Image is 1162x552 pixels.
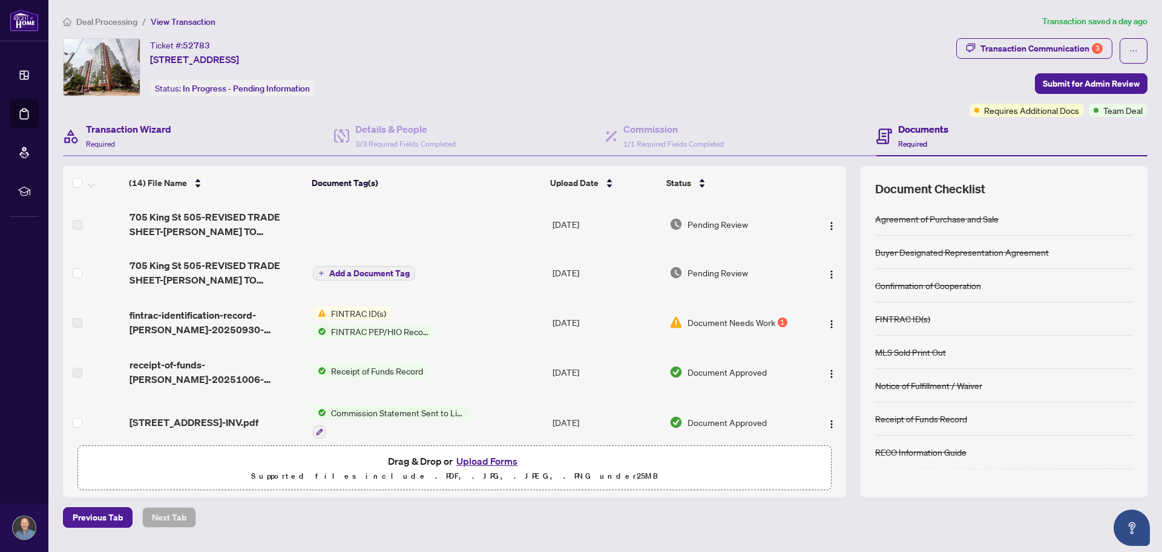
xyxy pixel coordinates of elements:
[1103,104,1143,117] span: Team Deal
[86,122,171,136] h4: Transaction Wizard
[313,265,415,281] button: Add a Document Tag
[313,307,326,320] img: Status Icon
[548,200,665,248] td: [DATE]
[150,38,210,52] div: Ticket #:
[688,218,748,231] span: Pending Review
[822,413,841,432] button: Logo
[661,166,803,200] th: Status
[313,364,326,377] img: Status Icon
[827,319,836,329] img: Logo
[898,139,927,148] span: Required
[875,379,982,392] div: Notice of Fulfillment / Waiver
[313,364,428,377] button: Status IconReceipt of Funds Record
[78,446,831,491] span: Drag & Drop orUpload FormsSupported files include .PDF, .JPG, .JPEG, .PNG under25MB
[623,139,724,148] span: 1/1 Required Fields Completed
[875,412,967,425] div: Receipt of Funds Record
[688,416,767,429] span: Document Approved
[666,176,691,190] span: Status
[151,16,215,27] span: View Transaction
[875,181,985,198] span: Document Checklist
[130,210,303,239] span: 705 King St 505-REVISED TRADE SHEET-[PERSON_NAME] TO REVIEW.pdf
[822,313,841,332] button: Logo
[86,139,115,148] span: Required
[130,415,258,430] span: [STREET_ADDRESS]-INV.pdf
[150,52,239,67] span: [STREET_ADDRESS]
[130,258,303,287] span: 705 King St 505-REVISED TRADE SHEET-[PERSON_NAME] TO REVIEW.pdf
[313,406,326,419] img: Status Icon
[318,270,324,276] span: plus
[822,214,841,234] button: Logo
[548,297,665,348] td: [DATE]
[124,166,306,200] th: (14) File Name
[150,80,315,96] div: Status:
[875,245,1049,259] div: Buyer Designated Representation Agreement
[875,212,999,225] div: Agreement of Purchase and Sale
[85,469,824,484] p: Supported files include .PDF, .JPG, .JPEG, .PNG under 25 MB
[875,345,946,359] div: MLS Sold Print Out
[669,416,683,429] img: Document Status
[355,139,456,148] span: 3/3 Required Fields Completed
[822,263,841,282] button: Logo
[313,307,438,338] button: Status IconFINTRAC ID(s)Status IconFINTRAC PEP/HIO Record
[980,39,1103,58] div: Transaction Communication
[669,218,683,231] img: Document Status
[326,325,433,338] span: FINTRAC PEP/HIO Record
[313,325,326,338] img: Status Icon
[313,266,415,281] button: Add a Document Tag
[63,507,133,528] button: Previous Tab
[875,445,967,459] div: RECO Information Guide
[329,269,410,278] span: Add a Document Tag
[130,308,303,337] span: fintrac-identification-record-[PERSON_NAME]-20250930-120137.pdf
[875,279,981,292] div: Confirmation of Cooperation
[550,176,599,190] span: Upload Date
[130,357,303,387] span: receipt-of-funds-[PERSON_NAME]-20251006-140436.pdf
[669,365,683,379] img: Document Status
[388,453,521,469] span: Drag & Drop or
[64,39,140,96] img: IMG-C12362163_1.jpg
[822,362,841,382] button: Logo
[73,508,123,527] span: Previous Tab
[548,248,665,297] td: [DATE]
[548,396,665,448] td: [DATE]
[307,166,546,200] th: Document Tag(s)
[956,38,1112,59] button: Transaction Communication3
[827,419,836,429] img: Logo
[76,16,137,27] span: Deal Processing
[13,516,36,539] img: Profile Icon
[778,318,787,327] div: 1
[355,122,456,136] h4: Details & People
[669,266,683,279] img: Document Status
[1092,43,1103,54] div: 3
[1043,74,1140,93] span: Submit for Admin Review
[984,104,1079,117] span: Requires Additional Docs
[326,307,391,320] span: FINTRAC ID(s)
[326,364,428,377] span: Receipt of Funds Record
[453,453,521,469] button: Upload Forms
[548,348,665,396] td: [DATE]
[1114,510,1150,546] button: Open asap
[898,122,948,136] h4: Documents
[183,83,310,94] span: In Progress - Pending Information
[623,122,724,136] h4: Commission
[129,176,187,190] span: (14) File Name
[142,15,146,28] li: /
[875,312,930,325] div: FINTRAC ID(s)
[183,40,210,51] span: 52783
[669,316,683,329] img: Document Status
[545,166,661,200] th: Upload Date
[688,316,775,329] span: Document Needs Work
[688,365,767,379] span: Document Approved
[1042,15,1147,28] article: Transaction saved a day ago
[142,507,196,528] button: Next Tab
[827,221,836,231] img: Logo
[63,18,71,26] span: home
[10,9,39,32] img: logo
[1035,73,1147,94] button: Submit for Admin Review
[688,266,748,279] span: Pending Review
[1129,47,1138,55] span: ellipsis
[827,369,836,379] img: Logo
[313,406,470,439] button: Status IconCommission Statement Sent to Listing Brokerage
[326,406,470,419] span: Commission Statement Sent to Listing Brokerage
[827,270,836,279] img: Logo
